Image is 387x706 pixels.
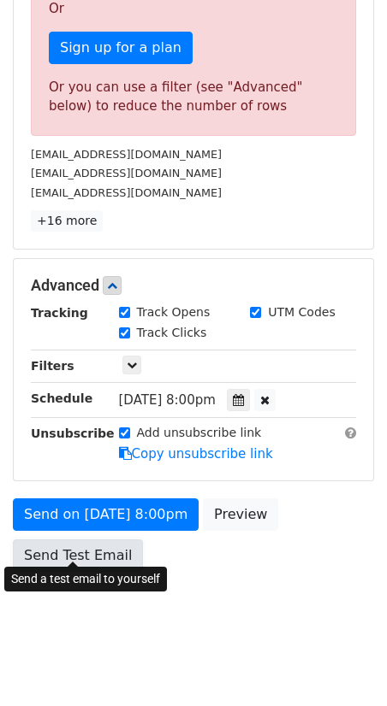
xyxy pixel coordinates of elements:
label: Track Clicks [137,324,207,342]
a: Copy unsubscribe link [119,446,273,462]
iframe: Chat Widget [301,624,387,706]
label: Track Opens [137,303,211,321]
strong: Unsubscribe [31,427,115,440]
label: Add unsubscribe link [137,424,262,442]
small: [EMAIL_ADDRESS][DOMAIN_NAME] [31,167,222,179]
a: +16 more [31,210,103,232]
strong: Tracking [31,306,88,320]
a: Preview [203,498,278,531]
strong: Schedule [31,391,92,405]
h5: Advanced [31,276,356,295]
a: Send on [DATE] 8:00pm [13,498,199,531]
label: UTM Codes [268,303,335,321]
small: [EMAIL_ADDRESS][DOMAIN_NAME] [31,148,222,161]
strong: Filters [31,359,74,373]
a: Sign up for a plan [49,32,193,64]
div: Or you can use a filter (see "Advanced" below) to reduce the number of rows [49,78,338,116]
small: [EMAIL_ADDRESS][DOMAIN_NAME] [31,186,222,199]
div: Send a test email to yourself [4,567,167,591]
span: [DATE] 8:00pm [119,392,216,408]
a: Send Test Email [13,539,143,572]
